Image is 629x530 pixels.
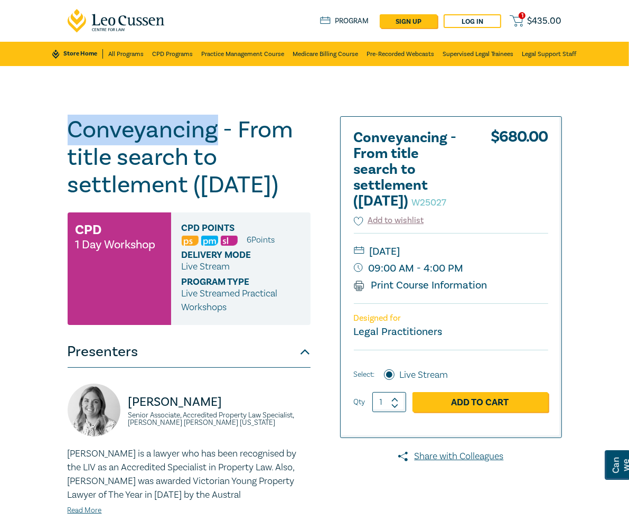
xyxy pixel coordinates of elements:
[444,14,501,28] a: Log in
[68,447,311,502] p: [PERSON_NAME] is a lawyer who has been recognised by the LIV as an Accredited Specialist in Prope...
[182,223,279,233] span: CPD Points
[182,261,230,273] span: Live Stream
[367,42,434,66] a: Pre-Recorded Webcasts
[201,236,218,246] img: Practice Management & Business Skills
[380,14,437,28] a: sign up
[182,277,279,287] span: Program type
[400,368,448,382] label: Live Stream
[354,325,443,339] small: Legal Practitioners
[320,16,369,26] a: Program
[354,130,470,209] h2: Conveyancing - From title search to settlement ([DATE])
[340,450,562,463] a: Share with Colleagues
[354,243,548,260] small: [DATE]
[128,412,311,426] small: Senior Associate, Accredited Property Law Specialist, [PERSON_NAME] [PERSON_NAME] [US_STATE]
[412,197,447,209] small: W25027
[182,287,300,314] p: Live Streamed Practical Workshops
[68,116,311,199] h1: Conveyancing - From title search to settlement ([DATE])
[68,336,311,368] button: Presenters
[76,220,102,239] h3: CPD
[76,239,156,250] small: 1 Day Workshop
[52,49,102,59] a: Store Home
[412,392,548,412] a: Add to Cart
[354,396,365,408] label: Qty
[443,42,514,66] a: Supervised Legal Trainees
[128,394,311,411] p: [PERSON_NAME]
[68,506,102,515] a: Read More
[152,42,193,66] a: CPD Programs
[528,16,562,26] span: $ 435.00
[68,384,120,436] img: https://s3.ap-southeast-2.amazonaws.com/leo-cussen-store-production-content/Contacts/Lydia%20East...
[221,236,238,246] img: Substantive Law
[293,42,358,66] a: Medicare Billing Course
[182,236,199,246] img: Professional Skills
[522,42,577,66] a: Legal Support Staff
[354,215,424,227] button: Add to wishlist
[354,278,487,292] a: Print Course Information
[354,369,375,380] span: Select:
[519,12,525,19] span: 1
[247,233,275,247] li: 6 Point s
[354,313,548,323] p: Designed for
[201,42,284,66] a: Practice Management Course
[108,42,144,66] a: All Programs
[354,260,548,277] small: 09:00 AM - 4:00 PM
[372,392,406,412] input: 1
[182,250,279,260] span: Delivery Mode
[491,130,548,215] div: $ 680.00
